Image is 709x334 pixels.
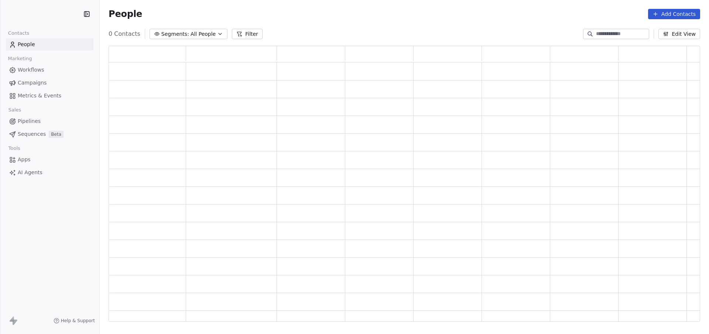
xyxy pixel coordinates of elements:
span: 0 Contacts [109,30,140,38]
span: Segments: [161,30,189,38]
span: Contacts [5,28,32,39]
span: Marketing [5,53,35,64]
span: Pipelines [18,117,41,125]
span: All People [191,30,216,38]
span: AI Agents [18,169,42,176]
span: Workflows [18,66,44,74]
a: Workflows [6,64,93,76]
span: Campaigns [18,79,47,87]
button: Filter [232,29,263,39]
a: Campaigns [6,77,93,89]
a: Apps [6,154,93,166]
a: Pipelines [6,115,93,127]
a: SequencesBeta [6,128,93,140]
a: People [6,38,93,51]
a: Help & Support [54,318,95,324]
span: Apps [18,156,31,163]
span: Metrics & Events [18,92,61,100]
span: Sequences [18,130,46,138]
a: Metrics & Events [6,90,93,102]
span: People [18,41,35,48]
span: People [109,8,142,20]
span: Sales [5,104,24,116]
span: Help & Support [61,318,95,324]
button: Add Contacts [648,9,700,19]
span: Tools [5,143,23,154]
button: Edit View [658,29,700,39]
span: Beta [49,131,64,138]
a: AI Agents [6,166,93,179]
